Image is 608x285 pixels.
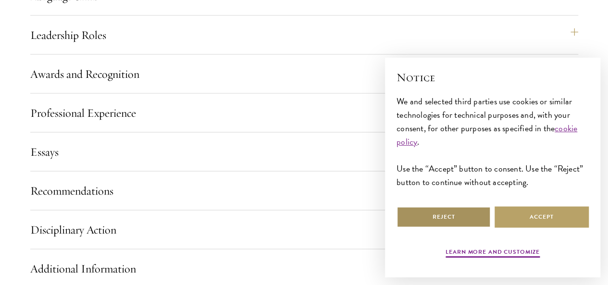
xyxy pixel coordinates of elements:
[30,101,578,124] button: Professional Experience
[397,95,589,189] div: We and selected third parties use cookies or similar technologies for technical purposes and, wit...
[397,69,589,86] h2: Notice
[30,218,578,241] button: Disciplinary Action
[30,179,578,202] button: Recommendations
[30,24,578,47] button: Leadership Roles
[30,62,578,86] button: Awards and Recognition
[397,122,577,148] a: cookie policy
[30,257,578,280] button: Additional Information
[30,140,578,163] button: Essays
[495,206,589,228] button: Accept
[446,248,540,259] button: Learn more and customize
[397,206,491,228] button: Reject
